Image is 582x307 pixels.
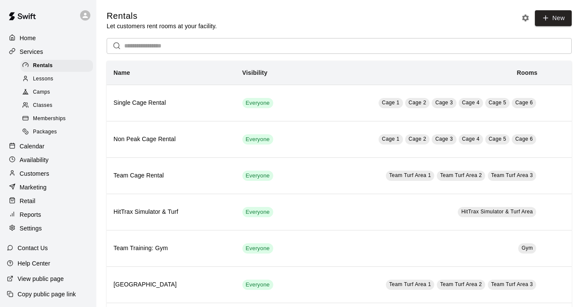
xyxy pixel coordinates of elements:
[242,69,268,76] b: Visibility
[113,280,229,289] h6: [GEOGRAPHIC_DATA]
[7,208,90,221] a: Reports
[535,10,572,26] a: New
[7,140,90,153] a: Calendar
[491,281,533,287] span: Team Turf Area 3
[7,167,90,180] a: Customers
[20,197,36,205] p: Retail
[242,243,273,254] div: This service is visible to all of your customers
[18,275,64,283] p: View public page
[7,181,90,194] a: Marketing
[435,100,453,106] span: Cage 3
[242,207,273,217] div: This service is visible to all of your customers
[242,281,273,289] span: Everyone
[21,112,96,126] a: Memberships
[20,156,49,164] p: Availability
[7,153,90,166] a: Availability
[242,280,273,290] div: This service is visible to all of your customers
[489,136,506,142] span: Cage 5
[242,136,273,144] span: Everyone
[515,136,533,142] span: Cage 6
[21,126,96,139] a: Packages
[382,136,400,142] span: Cage 1
[107,22,217,30] p: Let customers rent rooms at your facility.
[21,126,93,138] div: Packages
[33,62,53,70] span: Rentals
[113,171,229,180] h6: Team Cage Rental
[7,222,90,235] a: Settings
[18,290,76,298] p: Copy public page link
[18,244,48,252] p: Contact Us
[409,100,426,106] span: Cage 2
[21,59,96,72] a: Rentals
[20,142,45,151] p: Calendar
[113,98,229,108] h6: Single Cage Rental
[435,136,453,142] span: Cage 3
[389,172,431,178] span: Team Turf Area 1
[242,245,273,253] span: Everyone
[462,136,480,142] span: Cage 4
[382,100,400,106] span: Cage 1
[20,183,47,192] p: Marketing
[242,172,273,180] span: Everyone
[21,60,93,72] div: Rentals
[7,45,90,58] a: Services
[7,195,90,207] a: Retail
[21,113,93,125] div: Memberships
[519,12,532,24] button: Rental settings
[242,134,273,145] div: This service is visible to all of your customers
[20,47,43,56] p: Services
[21,100,93,112] div: Classes
[242,99,273,107] span: Everyone
[462,100,480,106] span: Cage 4
[113,207,229,217] h6: HitTrax Simulator & Turf
[33,101,52,110] span: Classes
[21,72,96,86] a: Lessons
[107,10,217,22] h5: Rentals
[440,172,482,178] span: Team Turf Area 2
[20,169,49,178] p: Customers
[491,172,533,178] span: Team Turf Area 3
[242,208,273,216] span: Everyone
[515,100,533,106] span: Cage 6
[20,224,42,233] p: Settings
[389,281,431,287] span: Team Turf Area 1
[517,69,537,76] b: Rooms
[20,210,41,219] p: Reports
[33,88,50,97] span: Camps
[242,171,273,181] div: This service is visible to all of your customers
[33,128,57,136] span: Packages
[242,98,273,108] div: This service is visible to all of your customers
[7,32,90,44] a: Home
[21,86,96,99] a: Camps
[33,75,54,83] span: Lessons
[409,136,426,142] span: Cage 2
[440,281,482,287] span: Team Turf Area 2
[21,73,93,85] div: Lessons
[461,209,533,215] span: HitTrax Simulator & Turf Area
[522,245,533,251] span: Gym
[21,99,96,112] a: Classes
[113,244,229,253] h6: Team Training: Gym
[33,115,66,123] span: Memberships
[113,69,130,76] b: Name
[113,135,229,144] h6: Non Peak Cage Rental
[21,86,93,98] div: Camps
[20,34,36,42] p: Home
[18,259,50,268] p: Help Center
[489,100,506,106] span: Cage 5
